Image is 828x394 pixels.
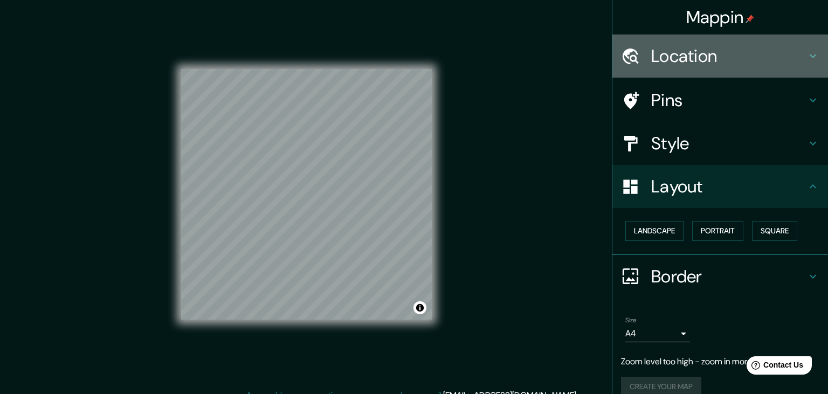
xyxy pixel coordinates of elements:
[612,122,828,165] div: Style
[686,6,755,28] h4: Mappin
[413,301,426,314] button: Toggle attribution
[746,15,754,23] img: pin-icon.png
[181,69,432,320] canvas: Map
[612,79,828,122] div: Pins
[651,266,806,287] h4: Border
[612,165,828,208] div: Layout
[651,176,806,197] h4: Layout
[692,221,743,241] button: Portrait
[752,221,797,241] button: Square
[625,325,690,342] div: A4
[612,255,828,298] div: Border
[732,352,816,382] iframe: Help widget launcher
[612,34,828,78] div: Location
[651,45,806,67] h4: Location
[625,315,637,324] label: Size
[651,133,806,154] h4: Style
[625,221,684,241] button: Landscape
[651,89,806,111] h4: Pins
[621,355,819,368] p: Zoom level too high - zoom in more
